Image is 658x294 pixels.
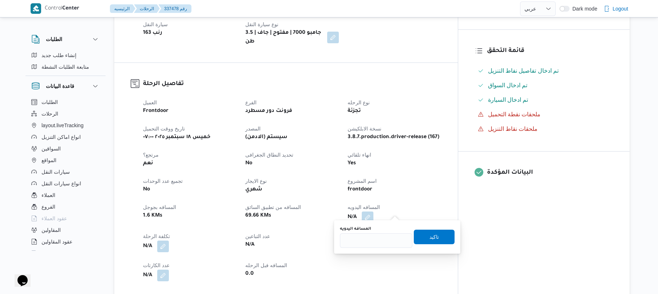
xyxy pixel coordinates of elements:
button: انواع سيارات النقل [28,178,103,189]
h3: قاعدة البيانات [46,82,74,90]
b: فرونت دور مسطرد [245,107,292,116]
button: ملحقات نقاط التنزيل [475,123,613,135]
b: Center [62,6,79,12]
div: الطلبات [25,49,106,76]
span: المسافه فبل الرحله [245,262,287,268]
button: عقود العملاء [28,213,103,224]
span: المواقع [41,156,56,165]
span: layout.liveTracking [41,121,83,130]
h3: الطلبات [46,35,62,44]
button: الرحلات [134,4,160,13]
span: Dark mode [570,6,597,12]
span: نوع الرحله [348,100,370,105]
span: تم ادخال تفاصيل نفاط التنزيل [488,67,559,75]
button: تم ادخال تفاصيل نفاط التنزيل [475,65,613,77]
b: N/A [245,241,254,249]
button: Logout [601,1,631,16]
b: 3.8.7.production.driver-release (167) [348,133,439,142]
button: قاعدة البيانات [31,82,100,90]
button: layout.liveTracking [28,120,103,131]
button: المواقع [28,154,103,166]
span: انهاء تلقائي [348,152,371,158]
h3: البيانات المؤكدة [487,168,613,178]
b: N/A [143,271,152,280]
button: متابعة الطلبات النشطة [28,61,103,73]
span: تم ادخال تفاصيل نفاط التنزيل [488,68,559,74]
button: الرئيسيه [110,4,135,13]
span: Logout [613,4,628,13]
span: انواع اماكن التنزيل [41,133,81,141]
span: الطلبات [41,98,58,106]
button: السواقين [28,143,103,154]
button: ملحقات نقطة التحميل [475,109,613,120]
b: No [245,159,252,168]
span: تم ادخال السيارة [488,96,528,104]
span: عدد التباعين [245,233,270,239]
button: الطلبات [28,96,103,108]
span: العملاء [41,191,55,200]
b: رنب 163 [143,29,162,37]
b: تجزئة [348,107,361,116]
span: نوع الايجار [245,178,267,184]
b: 1.6 KMs [143,212,162,220]
button: الطلبات [31,35,100,44]
span: المسافه من تطبيق السائق [245,204,301,210]
span: نسخة الابلكيشن [348,126,381,132]
button: تم ادخال السواق [475,80,613,91]
b: N/A [143,242,152,251]
span: إنشاء طلب جديد [41,51,76,60]
span: السواقين [41,144,61,153]
span: تاكيد [429,233,439,241]
span: المصدر [245,126,261,132]
span: نوع سيارة النقل [245,21,278,27]
button: الرحلات [28,108,103,120]
span: ملحقات نقاط التنزيل [488,126,538,132]
span: المقاولين [41,226,61,234]
b: 69.66 KMs [245,212,271,220]
button: تم ادخال السيارة [475,94,613,106]
b: جامبو 7000 | مفتوح | جاف | 3.5 طن [245,29,322,46]
h3: تفاصيل الرحلة [143,79,441,89]
span: تاريخ ووقت التحميل [143,126,185,132]
span: ملحقات نقطة التحميل [488,110,541,119]
b: نعم [143,159,153,168]
b: Yes [348,159,356,168]
button: تاكيد [414,230,455,244]
span: تحديد النطاق الجغرافى [245,152,293,158]
span: العميل [143,100,157,105]
b: N/A [348,213,357,222]
button: سيارات النقل [28,166,103,178]
button: إنشاء طلب جديد [28,49,103,61]
span: اسم المشروع [348,178,377,184]
button: المقاولين [28,224,103,236]
b: Frontdoor [143,107,169,116]
span: الفروع [41,202,55,211]
span: اجهزة التليفون [41,249,72,258]
span: الفرع [245,100,257,105]
b: No [143,185,150,194]
button: انواع اماكن التنزيل [28,131,103,143]
b: خميس ١٨ سبتمبر ٢٠٢٥ ٠٧:٠٠ [143,133,210,142]
span: المسافه بجوجل [143,204,176,210]
span: متابعة الطلبات النشطة [41,63,89,71]
button: عقود المقاولين [28,236,103,247]
h3: قائمة التحقق [487,46,613,56]
button: العملاء [28,189,103,201]
button: الفروع [28,201,103,213]
button: اجهزة التليفون [28,247,103,259]
span: تم ادخال السيارة [488,97,528,103]
iframe: chat widget [7,265,31,287]
span: عقود العملاء [41,214,67,223]
span: المسافه اليدويه [348,204,380,210]
span: سيارة النقل [143,21,168,27]
span: مرتجع؟ [143,152,159,158]
b: (سيستم (الادمن [245,133,288,142]
span: تجميع عدد الوحدات [143,178,183,184]
span: تم ادخال السواق [488,82,528,88]
div: قاعدة البيانات [25,96,106,254]
span: ملحقات نقاط التنزيل [488,125,538,133]
span: الرحلات [41,109,58,118]
span: سيارات النقل [41,168,70,176]
span: تم ادخال السواق [488,81,528,90]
